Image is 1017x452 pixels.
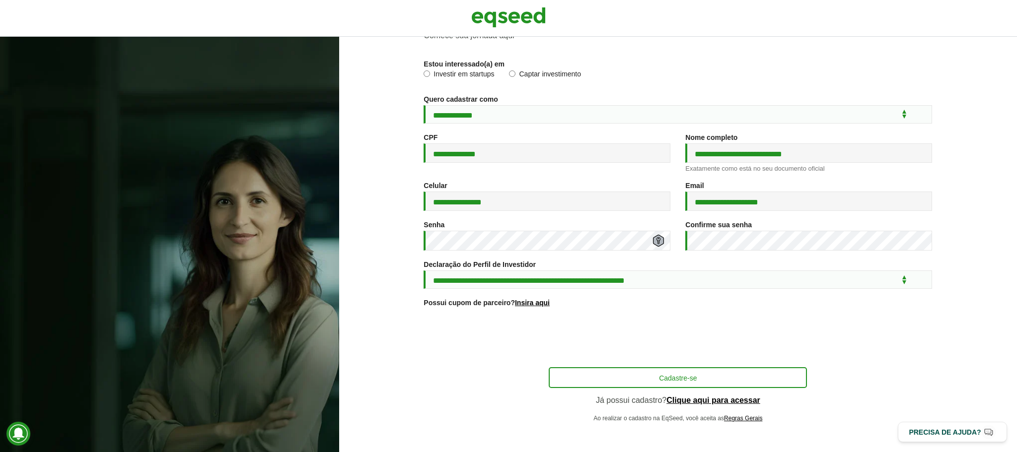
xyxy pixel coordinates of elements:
[509,70,515,77] input: Captar investimento
[509,70,581,80] label: Captar investimento
[724,415,762,421] a: Regras Gerais
[685,134,737,141] label: Nome completo
[424,182,447,189] label: Celular
[424,70,430,77] input: Investir em startups
[602,319,753,357] iframe: reCAPTCHA
[685,165,932,172] div: Exatamente como está no seu documento oficial
[424,96,498,103] label: Quero cadastrar como
[424,261,536,268] label: Declaração do Perfil de Investidor
[685,182,704,189] label: Email
[549,395,807,405] p: Já possui cadastro?
[515,299,550,306] a: Insira aqui
[549,367,807,388] button: Cadastre-se
[685,221,752,228] label: Confirme sua senha
[549,415,807,422] p: Ao realizar o cadastro na EqSeed, você aceita as
[666,396,760,404] a: Clique aqui para acessar
[424,61,505,67] label: Estou interessado(a) em
[424,221,444,228] label: Senha
[424,299,550,306] label: Possui cupom de parceiro?
[424,134,437,141] label: CPF
[424,70,494,80] label: Investir em startups
[471,5,546,30] img: EqSeed Logo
